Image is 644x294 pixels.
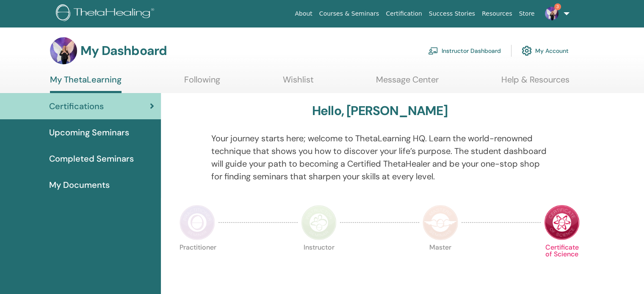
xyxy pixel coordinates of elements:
[382,6,425,22] a: Certification
[554,3,561,10] span: 3
[180,244,215,280] p: Practitioner
[184,74,220,91] a: Following
[49,100,104,113] span: Certifications
[301,205,337,240] img: Instructor
[522,44,532,58] img: cog.svg
[180,205,215,240] img: Practitioner
[50,74,122,93] a: My ThetaLearning
[56,4,157,23] img: logo.png
[516,6,538,22] a: Store
[316,6,383,22] a: Courses & Seminars
[301,244,337,280] p: Instructor
[211,132,548,183] p: Your journey starts here; welcome to ThetaLearning HQ. Learn the world-renowned technique that sh...
[426,6,478,22] a: Success Stories
[522,41,569,60] a: My Account
[545,7,558,20] img: default.jpg
[291,6,315,22] a: About
[312,103,448,118] h3: Hello, [PERSON_NAME]
[283,74,314,91] a: Wishlist
[423,205,458,240] img: Master
[428,47,438,55] img: chalkboard-teacher.svg
[49,126,129,139] span: Upcoming Seminars
[49,179,110,191] span: My Documents
[423,244,458,280] p: Master
[49,152,134,165] span: Completed Seminars
[428,41,501,60] a: Instructor Dashboard
[544,244,580,280] p: Certificate of Science
[80,43,167,58] h3: My Dashboard
[478,6,516,22] a: Resources
[501,74,569,91] a: Help & Resources
[376,74,439,91] a: Message Center
[544,205,580,240] img: Certificate of Science
[50,37,77,64] img: default.jpg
